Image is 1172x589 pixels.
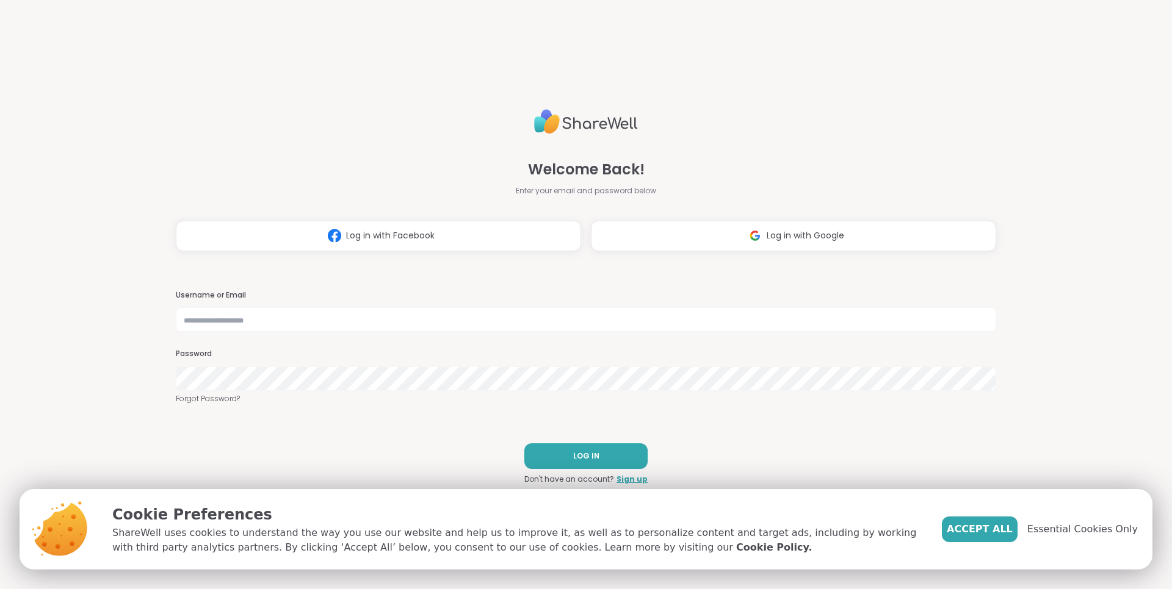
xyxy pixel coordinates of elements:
[573,451,599,462] span: LOG IN
[1027,522,1138,537] span: Essential Cookies Only
[767,229,844,242] span: Log in with Google
[524,474,614,485] span: Don't have an account?
[176,349,996,359] h3: Password
[947,522,1013,537] span: Accept All
[176,290,996,301] h3: Username or Email
[176,221,581,251] button: Log in with Facebook
[524,443,648,469] button: LOG IN
[617,474,648,485] a: Sign up
[112,526,922,555] p: ShareWell uses cookies to understand the way you use our website and help us to improve it, as we...
[591,221,996,251] button: Log in with Google
[323,224,346,247] img: ShareWell Logomark
[516,185,656,196] span: Enter your email and password below
[743,224,767,247] img: ShareWell Logomark
[942,516,1018,542] button: Accept All
[528,159,645,180] span: Welcome Back!
[534,104,638,139] img: ShareWell Logo
[112,504,922,526] p: Cookie Preferences
[736,540,812,555] a: Cookie Policy.
[176,393,996,404] a: Forgot Password?
[346,229,435,242] span: Log in with Facebook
